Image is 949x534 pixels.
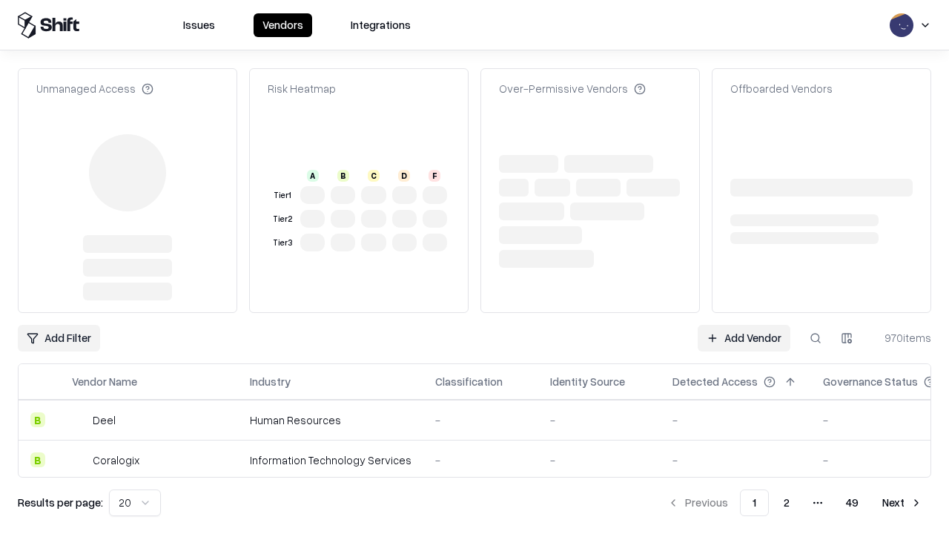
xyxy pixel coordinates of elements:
div: Tier 1 [271,189,294,202]
div: A [307,170,319,182]
div: Governance Status [823,374,918,389]
div: C [368,170,380,182]
p: Results per page: [18,495,103,510]
nav: pagination [658,489,931,516]
div: Detected Access [672,374,758,389]
div: Tier 3 [271,237,294,249]
div: Classification [435,374,503,389]
div: - [435,412,526,428]
div: Industry [250,374,291,389]
div: Human Resources [250,412,411,428]
div: Over-Permissive Vendors [499,81,646,96]
button: Vendors [254,13,312,37]
div: Risk Heatmap [268,81,336,96]
div: 970 items [872,330,931,346]
div: Deel [93,412,116,428]
div: Identity Source [550,374,625,389]
button: Issues [174,13,224,37]
button: Next [873,489,931,516]
div: D [398,170,410,182]
div: - [550,452,649,468]
div: Offboarded Vendors [730,81,833,96]
button: 2 [772,489,801,516]
div: F [429,170,440,182]
a: Add Vendor [698,325,790,352]
div: - [435,452,526,468]
button: 49 [834,489,870,516]
div: Coralogix [93,452,139,468]
button: Add Filter [18,325,100,352]
div: Tier 2 [271,213,294,225]
div: B [30,452,45,467]
div: - [672,412,799,428]
img: Coralogix [72,452,87,467]
div: B [337,170,349,182]
button: Integrations [342,13,420,37]
div: - [550,412,649,428]
div: Information Technology Services [250,452,411,468]
div: B [30,412,45,427]
div: Vendor Name [72,374,137,389]
button: 1 [740,489,769,516]
div: - [672,452,799,468]
img: Deel [72,412,87,427]
div: Unmanaged Access [36,81,153,96]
